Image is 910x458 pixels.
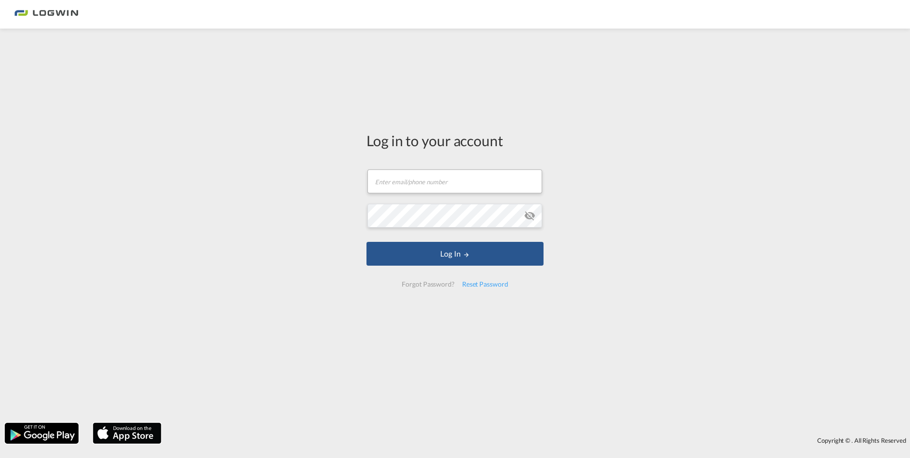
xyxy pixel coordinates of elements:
[398,276,458,293] div: Forgot Password?
[458,276,512,293] div: Reset Password
[4,422,79,445] img: google.png
[366,242,544,266] button: LOGIN
[524,210,535,221] md-icon: icon-eye-off
[166,432,910,448] div: Copyright © . All Rights Reserved
[14,4,79,25] img: bc73a0e0d8c111efacd525e4c8ad7d32.png
[92,422,162,445] img: apple.png
[366,130,544,150] div: Log in to your account
[367,169,542,193] input: Enter email/phone number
